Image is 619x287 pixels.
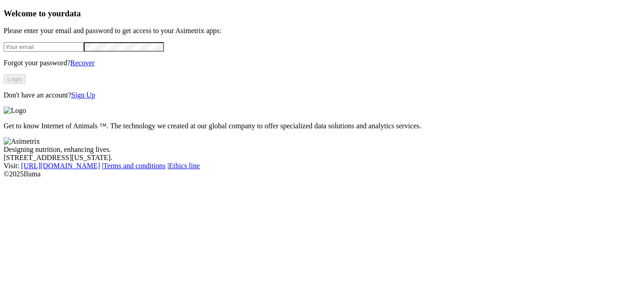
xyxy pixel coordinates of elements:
[4,91,615,99] p: Don't have an account?
[4,146,615,154] div: Designing nutrition, enhancing lives.
[21,162,100,170] a: [URL][DOMAIN_NAME]
[4,59,615,67] p: Forgot your password?
[169,162,200,170] a: Ethics line
[70,59,94,67] a: Recover
[4,154,615,162] div: [STREET_ADDRESS][US_STATE].
[4,42,84,52] input: Your email
[4,122,615,130] p: Get to know Internet of Animals ™. The technology we created at our global company to offer speci...
[71,91,95,99] a: Sign Up
[103,162,166,170] a: Terms and conditions
[4,9,615,19] h3: Welcome to your
[65,9,81,18] span: data
[4,162,615,170] div: Visit : | |
[4,137,40,146] img: Asimetrix
[4,170,615,178] div: © 2025 Iluma
[4,107,26,115] img: Logo
[4,74,26,84] button: Login
[4,27,615,35] p: Please enter your email and password to get access to your Asimetrix apps:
